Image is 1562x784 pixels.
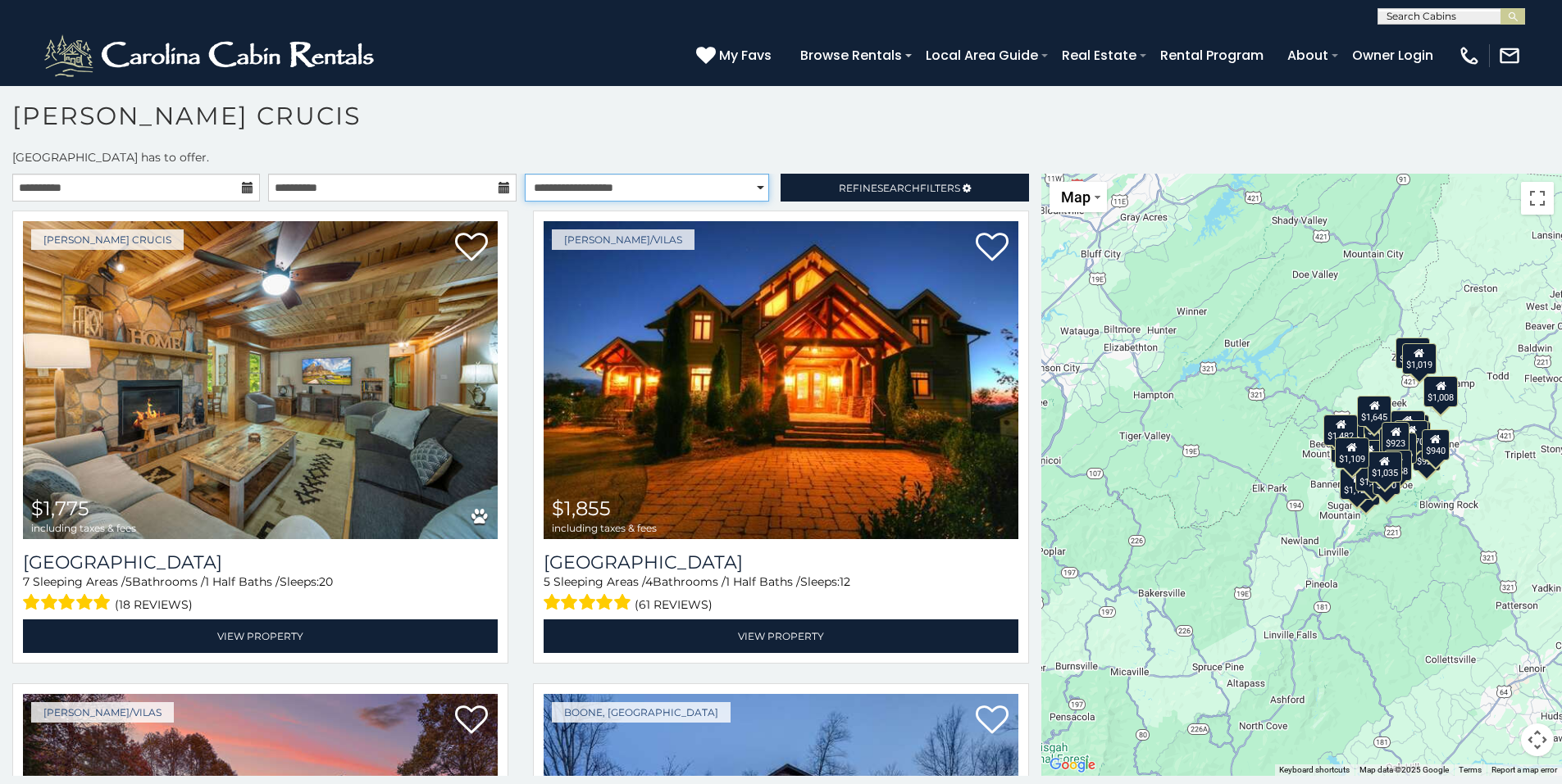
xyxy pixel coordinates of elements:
[1498,44,1521,67] img: mail-regular-white.png
[1359,765,1449,774] span: Map data ©2025 Google
[918,41,1046,70] a: Local Area Guide
[1279,764,1350,776] button: Keyboard shortcuts
[1152,41,1272,70] a: Rental Program
[115,594,193,615] span: (18 reviews)
[1521,723,1554,756] button: Map camera controls
[1368,451,1402,483] div: $1,035
[552,702,731,723] a: Boone, [GEOGRAPHIC_DATA]
[23,619,498,653] a: View Property
[1422,429,1450,460] div: $940
[839,182,960,194] span: Refine Filters
[544,551,1018,573] h3: Wilderness Lodge
[23,551,498,573] h3: Mountainside Lodge
[645,574,653,589] span: 4
[544,221,1018,539] a: Wilderness Lodge $1,855 including taxes & fees
[1395,419,1429,451] div: $1,070
[781,174,1028,202] a: RefineSearchFilters
[726,574,800,589] span: 1 Half Baths /
[544,551,1018,573] a: [GEOGRAPHIC_DATA]
[1402,342,1437,374] div: $1,019
[696,45,776,66] a: My Favs
[31,702,174,723] a: [PERSON_NAME]/Vilas
[552,523,657,533] span: including taxes & fees
[1352,474,1380,505] div: $875
[1521,182,1554,215] button: Toggle fullscreen view
[1413,440,1441,471] div: $923
[552,229,694,250] a: [PERSON_NAME]/Vilas
[1384,450,1412,481] div: $658
[1045,755,1100,776] img: Google
[1358,396,1392,427] div: $1,645
[1379,428,1414,459] div: $1,775
[1458,44,1481,67] img: phone-regular-white.png
[544,574,550,589] span: 5
[840,574,850,589] span: 12
[1279,41,1337,70] a: About
[23,574,30,589] span: 7
[23,221,498,539] img: Mountainside Lodge
[544,619,1018,653] a: View Property
[31,523,136,533] span: including taxes & fees
[976,704,1009,738] a: Add to favorites
[125,574,132,589] span: 5
[455,231,488,265] a: Add to favorites
[1373,463,1400,494] div: $870
[552,496,611,520] span: $1,855
[1341,468,1375,499] div: $1,126
[1324,415,1359,446] div: $1,482
[1061,188,1091,206] span: Map
[1424,375,1459,406] div: $1,008
[1396,338,1430,369] div: $1,311
[719,45,772,66] span: My Favs
[544,573,1018,615] div: Sleeping Areas / Bathrooms / Sleeps:
[792,41,910,70] a: Browse Rentals
[23,221,498,539] a: Mountainside Lodge $1,775 including taxes & fees
[205,574,280,589] span: 1 Half Baths /
[1356,460,1391,491] div: $1,211
[1382,422,1410,453] div: $923
[319,574,333,589] span: 20
[1335,437,1369,468] div: $1,109
[635,594,713,615] span: (61 reviews)
[877,182,920,194] span: Search
[1050,182,1107,212] button: Change map style
[41,31,381,80] img: White-1-2.png
[976,231,1009,265] a: Add to favorites
[1491,765,1557,774] a: Report a map error
[23,573,498,615] div: Sleeping Areas / Bathrooms / Sleeps:
[1391,410,1425,442] div: $1,855
[31,229,184,250] a: [PERSON_NAME] Crucis
[544,221,1018,539] img: Wilderness Lodge
[1054,41,1145,70] a: Real Estate
[1045,755,1100,776] a: Open this area in Google Maps (opens a new window)
[31,496,89,520] span: $1,775
[1459,765,1482,774] a: Terms (opens in new tab)
[1344,41,1441,70] a: Owner Login
[455,704,488,738] a: Add to favorites
[23,551,498,573] a: [GEOGRAPHIC_DATA]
